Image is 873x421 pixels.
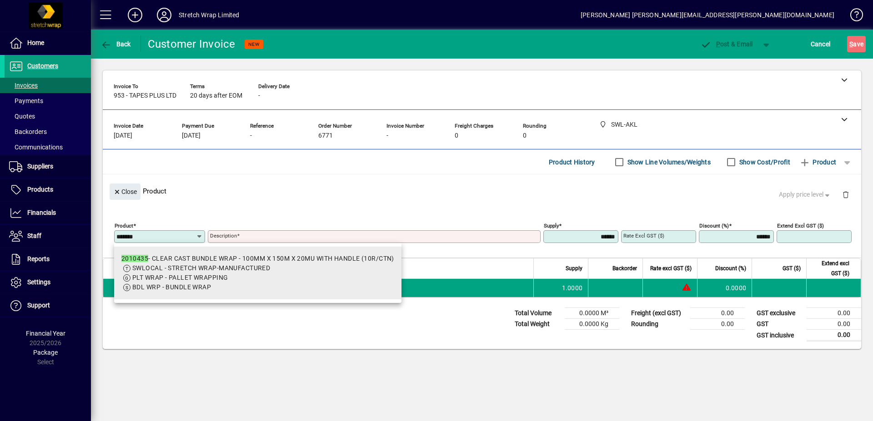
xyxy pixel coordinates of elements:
button: Add [120,7,150,23]
span: Communications [9,144,63,151]
span: Support [27,302,50,309]
span: NEW [248,41,260,47]
td: Total Weight [510,319,565,330]
mat-label: Rate excl GST ($) [623,233,664,239]
span: Close [113,184,137,199]
div: - CLEAR CAST BUNDLE WRAP - 100MM X 150M X 20MU WITH HANDLE (10R/CTN) [121,254,394,263]
td: 0.00 [807,319,861,330]
span: - [258,92,260,99]
button: Save [847,36,866,52]
a: Suppliers [5,155,91,178]
a: Products [5,178,91,201]
span: Discount (%) [715,263,746,273]
mat-label: Extend excl GST ($) [777,223,824,229]
a: Communications [5,139,91,155]
a: Knowledge Base [843,2,862,31]
span: Products [27,186,53,193]
span: S [849,40,853,48]
span: Reports [27,255,50,263]
span: 6771 [318,132,333,139]
span: Financial Year [26,330,65,337]
span: ost & Email [700,40,753,48]
a: Reports [5,248,91,271]
td: 0.0000 [697,279,752,297]
span: 1.0000 [562,283,583,292]
mat-label: Description [210,233,237,239]
a: Payments [5,93,91,109]
span: Supply [566,263,582,273]
span: Staff [27,232,41,239]
span: Quotes [9,113,35,120]
button: Cancel [808,36,833,52]
td: 0.0000 Kg [565,319,619,330]
button: Delete [835,183,857,205]
span: Rate excl GST ($) [650,263,692,273]
a: Settings [5,271,91,294]
em: 2010435 [121,255,148,262]
span: BDL WRP - BUNDLE WRAP [132,283,211,291]
span: [DATE] [114,132,132,139]
span: Backorders [9,128,47,135]
button: Profile [150,7,179,23]
button: Back [98,36,133,52]
span: Invoices [9,82,38,89]
span: Back [100,40,131,48]
div: [PERSON_NAME] [PERSON_NAME][EMAIL_ADDRESS][PERSON_NAME][DOMAIN_NAME] [581,8,834,22]
span: Product History [549,155,595,169]
mat-option: 2010435 - CLEAR CAST BUNDLE WRAP - 100MM X 150M X 20MU WITH HANDLE (10R/CTN) [114,247,401,299]
button: Product History [545,154,599,170]
a: Quotes [5,109,91,124]
td: 0.00 [807,330,861,341]
div: Product [103,174,861,208]
mat-label: Supply [544,223,559,229]
label: Show Cost/Profit [738,158,790,167]
span: Suppliers [27,163,53,170]
app-page-header-button: Back [91,36,141,52]
td: 0.00 [690,308,745,319]
span: Apply price level [779,190,832,199]
a: Financials [5,202,91,224]
span: Extend excl GST ($) [812,258,849,278]
td: Total Volume [510,308,565,319]
label: Show Line Volumes/Weights [626,158,711,167]
span: Payments [9,97,43,104]
button: Close [110,183,140,200]
td: 0.0000 M³ [565,308,619,319]
span: Home [27,39,44,46]
span: 20 days after EOM [190,92,242,99]
app-page-header-button: Delete [835,190,857,198]
td: GST [752,319,807,330]
span: GST ($) [783,263,801,273]
span: 0 [455,132,458,139]
td: 0.00 [807,308,861,319]
span: Cancel [811,37,831,51]
td: Rounding [627,319,690,330]
span: 953 - TAPES PLUS LTD [114,92,176,99]
a: Home [5,32,91,54]
td: 0.00 [690,319,745,330]
a: Invoices [5,78,91,93]
span: SWLOCAL - STRETCH WRAP-MANUFACTURED [132,264,270,272]
span: Package [33,349,58,356]
td: GST inclusive [752,330,807,341]
span: P [716,40,720,48]
mat-label: Product [115,223,133,229]
span: Settings [27,278,50,286]
a: Staff [5,225,91,248]
app-page-header-button: Close [107,187,143,195]
button: Apply price level [775,187,835,203]
span: - [386,132,388,139]
span: Financials [27,209,56,216]
span: 0 [523,132,527,139]
span: Customers [27,62,58,69]
span: - [250,132,252,139]
mat-label: Discount (%) [699,223,729,229]
a: Backorders [5,124,91,139]
span: [DATE] [182,132,201,139]
span: PLT WRAP - PALLET WRAPPING [132,274,228,281]
span: Backorder [612,263,637,273]
div: Customer Invoice [148,37,236,51]
td: Freight (excl GST) [627,308,690,319]
a: Support [5,294,91,317]
span: ave [849,37,863,51]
